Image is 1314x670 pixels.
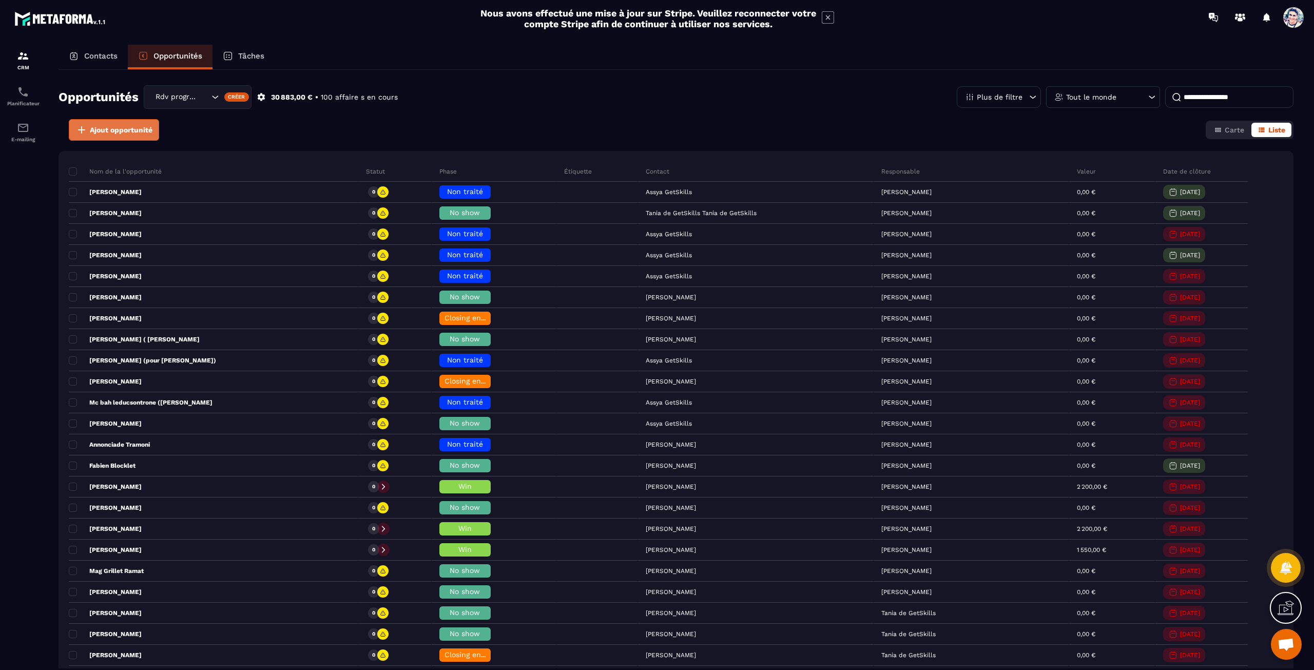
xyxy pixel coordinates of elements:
p: 0,00 € [1077,336,1095,343]
p: Mag Grillet Ramat [69,567,144,575]
p: [DATE] [1180,483,1200,490]
p: [PERSON_NAME] [881,504,932,511]
p: Phase [439,167,457,176]
p: 100 affaire s en cours [321,92,398,102]
p: 0,00 € [1077,357,1095,364]
p: 0,00 € [1077,462,1095,469]
p: [PERSON_NAME] [881,188,932,196]
span: No show [450,208,480,217]
span: No show [450,293,480,301]
span: Non traité [447,440,483,448]
p: Tania de GetSkills [881,652,936,659]
p: 0,00 € [1077,378,1095,385]
span: Win [458,524,472,532]
p: 0,00 € [1077,188,1095,196]
p: [DATE] [1180,315,1200,322]
p: 0 [372,504,375,511]
p: [DATE] [1180,588,1200,596]
img: scheduler [17,86,29,98]
p: Étiquette [564,167,592,176]
input: Search for option [199,91,209,103]
p: 0 [372,462,375,469]
p: [DATE] [1180,609,1200,617]
span: Closing en cours [445,377,503,385]
p: 0 [372,378,375,385]
p: 2 200,00 € [1077,525,1107,532]
p: E-mailing [3,137,44,142]
span: No show [450,503,480,511]
p: 0,00 € [1077,504,1095,511]
p: [PERSON_NAME] [881,252,932,259]
p: [PERSON_NAME] [69,419,142,428]
h2: Opportunités [59,87,139,107]
p: 0,00 € [1077,567,1095,575]
p: 0,00 € [1077,294,1095,301]
a: formationformationCRM [3,42,44,78]
p: 0,00 € [1077,315,1095,322]
p: [PERSON_NAME] [881,441,932,448]
p: 0,00 € [1077,399,1095,406]
span: Non traité [447,356,483,364]
span: Carte [1225,126,1244,134]
p: [DATE] [1180,462,1200,469]
span: No show [450,608,480,617]
a: Opportunités [128,45,212,69]
p: 0 [372,294,375,301]
p: [PERSON_NAME] [881,399,932,406]
p: [PERSON_NAME] [881,462,932,469]
p: [PERSON_NAME] [69,546,142,554]
p: 0 [372,609,375,617]
p: 0,00 € [1077,252,1095,259]
p: [DATE] [1180,188,1200,196]
img: logo [14,9,107,28]
p: Date de clôture [1163,167,1211,176]
span: No show [450,419,480,427]
p: [PERSON_NAME] [69,293,142,301]
a: Contacts [59,45,128,69]
p: 0,00 € [1077,609,1095,617]
button: Liste [1251,123,1291,137]
p: Mc bah leducsontrone ([PERSON_NAME] [69,398,212,407]
p: 30 883,00 € [271,92,313,102]
button: Carte [1208,123,1250,137]
p: Tout le monde [1066,93,1116,101]
p: [DATE] [1180,273,1200,280]
div: Ouvrir le chat [1271,629,1302,660]
p: [PERSON_NAME] [881,483,932,490]
img: formation [17,50,29,62]
p: 0,00 € [1077,588,1095,596]
p: [PERSON_NAME] [69,188,142,196]
p: 0 [372,209,375,217]
p: [PERSON_NAME] [881,273,932,280]
div: Search for option [144,85,252,109]
p: Valeur [1077,167,1096,176]
p: 0 [372,273,375,280]
p: [PERSON_NAME] [69,251,142,259]
span: Closing en cours [445,650,503,659]
span: Liste [1268,126,1285,134]
p: [DATE] [1180,525,1200,532]
p: 0 [372,441,375,448]
p: 0,00 € [1077,420,1095,427]
p: [PERSON_NAME] [881,378,932,385]
p: 0 [372,231,375,238]
p: [PERSON_NAME] (pour [PERSON_NAME]) [69,356,216,365]
p: [PERSON_NAME] [69,230,142,238]
p: Responsable [881,167,920,176]
p: Nom de la l'opportunité [69,167,162,176]
span: Ajout opportunité [90,125,152,135]
p: [PERSON_NAME] [69,483,142,491]
p: [PERSON_NAME] [881,567,932,575]
p: [DATE] [1180,252,1200,259]
p: 1 550,00 € [1077,546,1106,553]
p: 0 [372,567,375,575]
p: 2 200,00 € [1077,483,1107,490]
p: [PERSON_NAME] [69,588,142,596]
p: [PERSON_NAME] [881,525,932,532]
p: [PERSON_NAME] [881,294,932,301]
p: [PERSON_NAME] [881,231,932,238]
p: 0,00 € [1077,441,1095,448]
span: Non traité [447,398,483,406]
button: Ajout opportunité [69,119,159,141]
p: Tania de GetSkills [881,609,936,617]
